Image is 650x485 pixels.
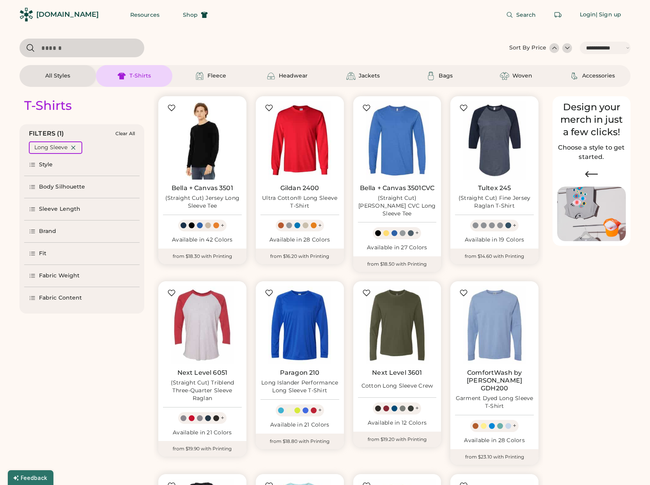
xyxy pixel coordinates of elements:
img: T-Shirts Icon [117,71,126,81]
div: + [415,229,419,237]
div: (Straight Cut) Jersey Long Sleeve Tee [163,194,242,210]
div: (Straight Cut) Fine Jersey Raglan T-Shirt [455,194,534,210]
img: ComfortWash by Hanes GDH200 Garment Dyed Long Sleeve T-Shirt [455,286,534,365]
img: Tultex 245 (Straight Cut) Fine Jersey Raglan T-Shirt [455,101,534,180]
div: Sleeve Length [39,205,80,213]
div: Brand [39,228,57,235]
div: Accessories [582,72,615,80]
div: from $19.90 with Printing [158,441,246,457]
div: + [318,406,322,414]
img: Accessories Icon [570,71,579,81]
div: + [513,422,516,430]
div: from $23.10 with Printing [450,449,538,465]
div: | Sign up [596,11,621,19]
div: (Straight Cut) Triblend Three-Quarter Sleeve Raglan [163,379,242,402]
button: Search [497,7,546,23]
div: Long Sleeve [34,144,67,152]
div: FILTERS (1) [29,129,64,138]
div: Fit [39,250,46,257]
img: BELLA + CANVAS 3501 (Straight Cut) Jersey Long Sleeve Tee [163,101,242,180]
div: Login [580,11,596,19]
div: T-Shirts [24,98,72,113]
div: Available in 27 Colors [358,244,437,252]
div: Body Silhouette [39,183,85,191]
div: from $18.80 with Printing [256,434,344,449]
div: Fleece [207,72,226,80]
div: Available in 12 Colors [358,419,437,427]
div: Available in 21 Colors [163,429,242,437]
img: Next Level 6051 (Straight Cut) Triblend Three-Quarter Sleeve Raglan [163,286,242,365]
div: Ultra Cotton® Long Sleeve T-Shirt [260,194,339,210]
a: Tultex 245 [478,184,511,192]
div: + [221,221,224,230]
div: + [318,221,322,230]
div: Style [39,161,53,169]
div: Bags [439,72,453,80]
img: Image of Lisa Congdon Eye Print on T-Shirt and Hat [557,187,626,242]
div: [DOMAIN_NAME] [36,10,99,19]
div: Available in 42 Colors [163,236,242,244]
div: + [415,404,419,413]
img: Headwear Icon [266,71,276,81]
div: (Straight Cut) [PERSON_NAME] CVC Long Sleeve Tee [358,194,437,218]
div: Garment Dyed Long Sleeve T-Shirt [455,395,534,410]
div: Long Islander Performance Long Sleeve T-Shirt [260,379,339,395]
a: Bella + Canvas 3501CVC [360,184,434,192]
img: Woven Icon [500,71,509,81]
a: Next Level 3601 [372,369,422,377]
span: Shop [183,12,198,18]
div: Cotton Long Sleeve Crew [361,382,433,390]
img: Paragon 210 Long Islander Performance Long Sleeve T-Shirt [260,286,339,365]
div: All Styles [45,72,70,80]
button: Retrieve an order [550,7,566,23]
img: Next Level 3601 Cotton Long Sleeve Crew [358,286,437,365]
div: Available in 21 Colors [260,421,339,429]
img: Fleece Icon [195,71,204,81]
span: Search [516,12,536,18]
a: Bella + Canvas 3501 [172,184,233,192]
div: Woven [512,72,532,80]
div: Sort By Price [509,44,546,52]
div: from $14.60 with Printing [450,249,538,264]
img: Bags Icon [426,71,436,81]
a: ComfortWash by [PERSON_NAME] GDH200 [455,369,534,392]
div: Fabric Weight [39,272,80,280]
div: from $19.20 with Printing [353,432,441,447]
img: Gildan 2400 Ultra Cotton® Long Sleeve T-Shirt [260,101,339,180]
img: Rendered Logo - Screens [19,8,33,21]
div: Available in 28 Colors [455,437,534,444]
div: T-Shirts [129,72,151,80]
div: Headwear [279,72,308,80]
a: Paragon 210 [280,369,320,377]
div: Clear All [115,131,135,136]
img: BELLA + CANVAS 3501CVC (Straight Cut) Heather CVC Long Sleeve Tee [358,101,437,180]
h2: Choose a style to get started. [557,143,626,162]
a: Gildan 2400 [280,184,319,192]
button: Resources [121,7,169,23]
div: Available in 28 Colors [260,236,339,244]
a: Next Level 6051 [177,369,227,377]
div: Available in 19 Colors [455,236,534,244]
img: Jackets Icon [346,71,356,81]
div: from $18.30 with Printing [158,249,246,264]
button: Shop [174,7,217,23]
div: + [513,221,516,230]
iframe: Front Chat [613,450,646,483]
div: Fabric Content [39,294,82,302]
div: Jackets [359,72,380,80]
div: from $18.50 with Printing [353,256,441,272]
div: Design your merch in just a few clicks! [557,101,626,138]
div: from $16.20 with Printing [256,249,344,264]
div: + [221,414,224,422]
